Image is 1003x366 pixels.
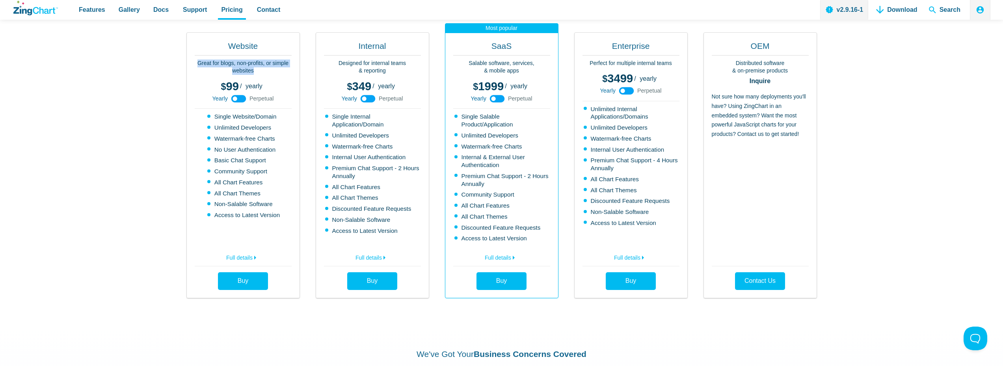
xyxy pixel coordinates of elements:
h2: SaaS [453,41,550,56]
li: All Chart Themes [325,194,421,202]
li: All Chart Features [454,202,550,210]
h2: We've Got Your [186,349,817,359]
span: Perpetual [637,88,662,93]
span: Support [183,4,207,15]
strong: Business Concerns Covered [474,349,586,359]
span: Contact [257,4,281,15]
li: Unlimited Developers [325,132,421,139]
li: Unlimited Developers [207,124,280,132]
span: Buy [238,277,249,284]
li: All Chart Themes [207,190,280,197]
span: / [505,83,506,89]
span: Yearly [341,96,357,101]
li: Access to Latest Version [584,219,679,227]
li: Internal User Authentication [325,153,421,161]
li: Single Salable Product/Application [454,113,550,128]
span: / [634,76,636,82]
h2: Website [195,41,292,56]
span: Buy [367,277,378,284]
li: Basic Chat Support [207,156,280,164]
li: Unlimited Developers [454,132,550,139]
li: Watermark-free Charts [207,135,280,143]
li: Single Internal Application/Domain [325,113,421,128]
span: / [372,83,374,89]
span: 349 [347,80,371,93]
li: Non-Salable Software [207,200,280,208]
li: All Chart Features [325,183,421,191]
li: Premium Chat Support - 4 Hours Annually [584,156,679,172]
span: Docs [153,4,169,15]
p: Salable software, services, & mobile apps [453,59,550,75]
li: Single Website/Domain [207,113,280,121]
span: yearly [246,83,262,89]
li: Community Support [454,191,550,199]
span: yearly [510,83,527,89]
li: Access to Latest Version [207,211,280,219]
a: ZingChart Logo. Click to return to the homepage [13,1,58,15]
li: Discounted Feature Requests [584,197,679,205]
span: / [240,83,242,89]
span: Buy [496,277,507,284]
span: Buy [625,277,636,284]
span: 99 [221,80,239,93]
li: Access to Latest Version [454,234,550,242]
span: 1999 [473,80,504,93]
p: Distributed software & on-premise products [712,59,809,75]
span: Perpetual [249,96,274,101]
li: Internal & External User Authentication [454,153,550,169]
span: 3499 [602,72,633,85]
li: Access to Latest Version [325,227,421,235]
span: yearly [378,83,395,89]
li: All Chart Themes [454,213,550,221]
a: Full details [453,250,550,263]
p: Designed for internal teams & reporting [324,59,421,75]
span: Features [79,4,105,15]
li: Premium Chat Support - 2 Hours Annually [325,164,421,180]
span: Yearly [212,96,227,101]
a: Contact Us [735,272,785,290]
li: Watermark-free Charts [584,135,679,143]
span: Gallery [119,4,140,15]
a: Full details [195,250,292,263]
li: All Chart Features [584,175,679,183]
span: Yearly [471,96,486,101]
span: Pricing [221,4,242,15]
span: yearly [640,75,657,82]
li: Community Support [207,167,280,175]
li: Discounted Feature Requests [454,224,550,232]
li: Internal User Authentication [584,146,679,154]
a: Full details [324,250,421,263]
a: Buy [218,272,268,290]
p: Great for blogs, non-profits, or simple websites [195,59,292,75]
li: All Chart Themes [584,186,679,194]
strong: Inquire [712,78,809,84]
h2: OEM [712,41,809,56]
li: Unlimited Developers [584,124,679,132]
a: Buy [606,272,656,290]
li: All Chart Features [207,178,280,186]
iframe: Toggle Customer Support [964,327,987,350]
p: Not sure how many deployments you'll have? Using ZingChart in an embedded system? Want the most p... [712,92,809,262]
li: No User Authentication [207,146,280,154]
span: Contact Us [744,278,776,284]
li: Non-Salable Software [325,216,421,224]
a: Full details [582,250,679,263]
li: Premium Chat Support - 2 Hours Annually [454,172,550,188]
h2: Enterprise [582,41,679,56]
span: Yearly [600,88,615,93]
li: Discounted Feature Requests [325,205,421,213]
p: Perfect for multiple internal teams [582,59,679,67]
li: Non-Salable Software [584,208,679,216]
span: Perpetual [379,96,403,101]
li: Watermark-free Charts [325,143,421,150]
li: Watermark-free Charts [454,143,550,150]
h2: Internal [324,41,421,56]
li: Unlimited Internal Applications/Domains [584,105,679,121]
span: Perpetual [508,96,532,101]
a: Buy [347,272,397,290]
a: Buy [476,272,527,290]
